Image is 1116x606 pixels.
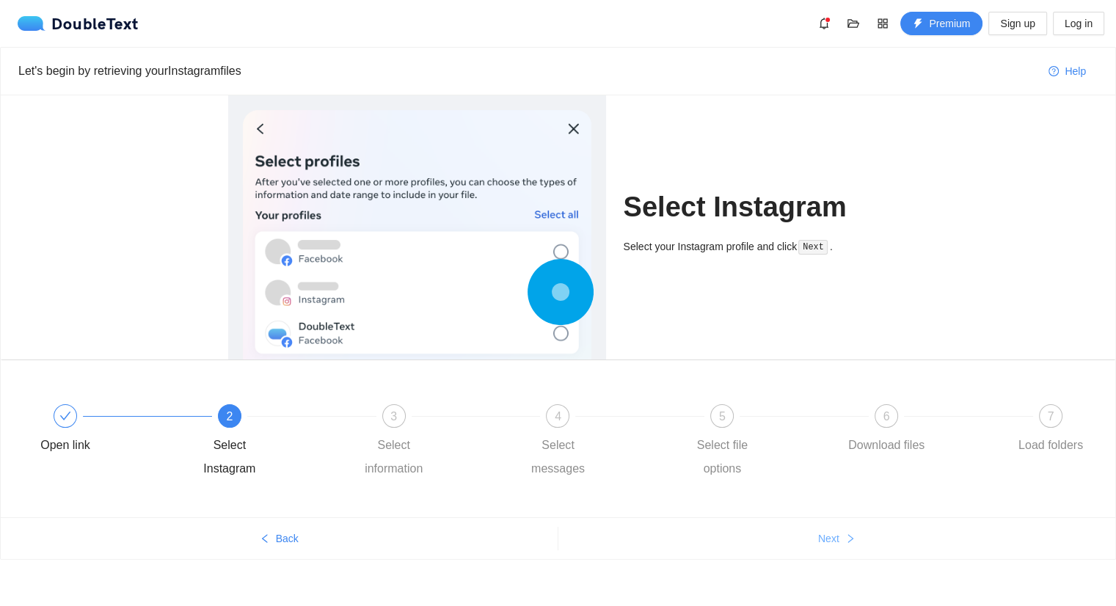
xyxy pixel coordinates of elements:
[18,16,139,31] a: logoDoubleText
[929,15,970,32] span: Premium
[844,404,1008,457] div: 6Download files
[276,530,299,547] span: Back
[871,12,894,35] button: appstore
[1065,63,1086,79] span: Help
[900,12,982,35] button: thunderboltPremium
[624,238,889,255] div: Select your Instagram profile and click .
[515,434,600,481] div: Select messages
[40,434,90,457] div: Open link
[1065,15,1093,32] span: Log in
[872,18,894,29] span: appstore
[679,404,844,481] div: 5Select file options
[1008,404,1093,457] div: 7Load folders
[1053,12,1104,35] button: Log in
[18,16,139,31] div: DoubleText
[812,12,836,35] button: bell
[883,410,890,423] span: 6
[18,16,51,31] img: logo
[679,434,765,481] div: Select file options
[351,434,437,481] div: Select information
[226,410,233,423] span: 2
[187,434,272,481] div: Select Instagram
[18,62,1037,80] div: Let's begin by retrieving your Instagram files
[260,533,270,545] span: left
[1000,15,1035,32] span: Sign up
[719,410,726,423] span: 5
[351,404,516,481] div: 3Select information
[798,240,828,255] code: Next
[1018,434,1083,457] div: Load folders
[1048,410,1054,423] span: 7
[515,404,679,481] div: 4Select messages
[842,12,865,35] button: folder-open
[558,527,1116,550] button: Nextright
[1048,66,1059,78] span: question-circle
[845,533,856,545] span: right
[624,190,889,224] h1: Select Instagram
[187,404,351,481] div: 2Select Instagram
[390,410,397,423] span: 3
[23,404,187,457] div: Open link
[1,527,558,550] button: leftBack
[818,530,839,547] span: Next
[813,18,835,29] span: bell
[1037,59,1098,83] button: question-circleHelp
[988,12,1046,35] button: Sign up
[555,410,561,423] span: 4
[913,18,923,30] span: thunderbolt
[59,410,71,422] span: check
[848,434,924,457] div: Download files
[842,18,864,29] span: folder-open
